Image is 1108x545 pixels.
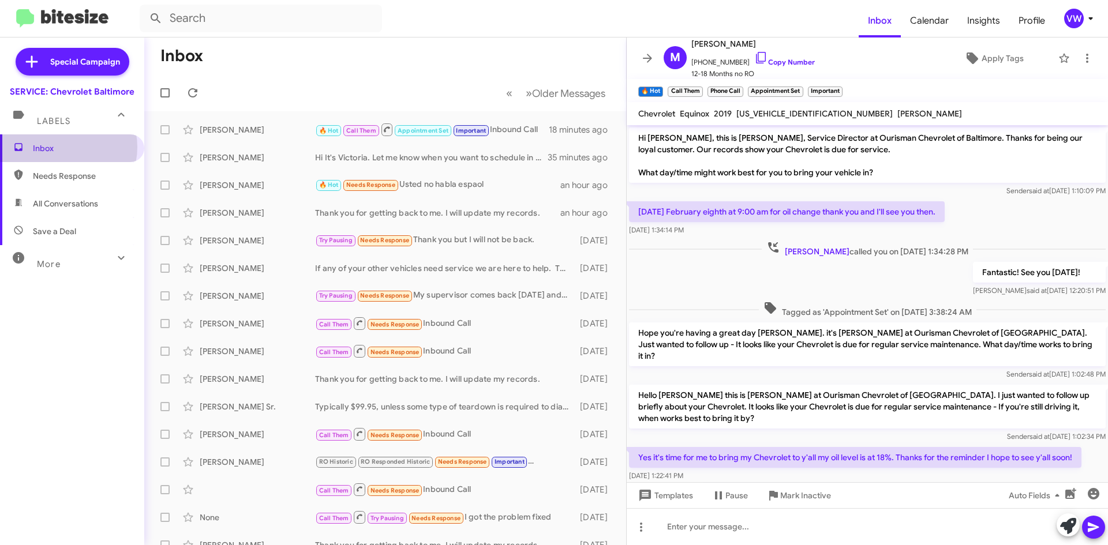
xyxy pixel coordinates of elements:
[315,344,574,358] div: Inbound Call
[754,58,815,66] a: Copy Number
[315,262,574,274] div: If any of your other vehicles need service we are here to help. Thank you
[519,81,612,105] button: Next
[200,373,315,385] div: [PERSON_NAME]
[708,87,743,97] small: Phone Call
[370,431,420,439] span: Needs Response
[398,127,448,134] span: Appointment Set
[506,86,512,100] span: «
[638,108,675,119] span: Chevrolet
[499,81,519,105] button: Previous
[702,485,757,506] button: Pause
[574,401,617,412] div: [DATE]
[200,345,315,357] div: [PERSON_NAME]
[1007,432,1106,441] span: Sender [DATE] 1:02:34 PM
[315,178,560,191] div: Usted no habla espaol
[762,240,973,257] span: called you on [DATE] 1:34:28 PM
[526,86,532,100] span: »
[360,236,409,244] span: Needs Response
[691,51,815,68] span: [PHONE_NUMBER]
[574,262,617,274] div: [DATE]
[934,48,1053,69] button: Apply Tags
[319,487,349,494] span: Call Them
[629,471,683,480] span: [DATE] 1:22:41 PM
[200,290,315,302] div: [PERSON_NAME]
[315,122,549,137] div: Inbound Call
[629,201,945,222] p: [DATE] February eighth at 9:00 am for oil change thank you and I'll see you then.
[50,56,120,67] span: Special Campaign
[529,457,567,468] span: Forwarded
[370,348,420,356] span: Needs Response
[315,455,574,468] div: Okay
[346,127,376,134] span: Call Them
[670,48,680,67] span: M
[370,514,404,522] span: Try Pausing
[37,116,70,126] span: Labels
[574,373,617,385] div: [DATE]
[16,48,129,76] a: Special Campaign
[200,179,315,191] div: [PERSON_NAME]
[37,259,61,269] span: More
[319,458,353,465] span: RO Historic
[574,429,617,440] div: [DATE]
[361,458,430,465] span: RO Responded Historic
[1009,4,1054,37] a: Profile
[973,286,1106,295] span: [PERSON_NAME] [DATE] 12:20:51 PM
[574,290,617,302] div: [DATE]
[315,234,574,247] div: Thank you but I will not be back.
[160,47,203,65] h1: Inbox
[319,181,339,189] span: 🔥 Hot
[33,198,98,209] span: All Conversations
[1009,485,1064,506] span: Auto Fields
[315,401,574,412] div: Typically $99.95, unless some type of teardown is required to diagnose.
[897,108,962,119] span: [PERSON_NAME]
[140,5,382,32] input: Search
[500,81,612,105] nav: Page navigation example
[1064,9,1084,28] div: VW
[548,152,617,163] div: 35 minutes ago
[636,485,693,506] span: Templates
[629,225,684,234] span: [DATE] 1:34:14 PM
[560,179,617,191] div: an hour ago
[1006,186,1106,195] span: Sender [DATE] 1:10:09 PM
[574,512,617,523] div: [DATE]
[714,108,732,119] span: 2019
[319,514,349,522] span: Call Them
[785,246,849,257] span: [PERSON_NAME]
[315,152,548,163] div: Hi It's Victoria. Let me know when you want to schedule in the [GEOGRAPHIC_DATA], and I will get ...
[319,236,353,244] span: Try Pausing
[574,456,617,468] div: [DATE]
[629,322,1106,366] p: Hope you're having a great day [PERSON_NAME]. it's [PERSON_NAME] at Ourisman Chevrolet of [GEOGRA...
[315,207,560,219] div: Thank you for getting back to me. I will update my records.
[691,68,815,80] span: 12-18 Months no RO
[200,456,315,468] div: [PERSON_NAME]
[757,485,840,506] button: Mark Inactive
[958,4,1009,37] a: Insights
[319,321,349,328] span: Call Them
[973,262,1106,283] p: Fantastic! See you [DATE]!
[574,318,617,329] div: [DATE]
[346,181,395,189] span: Needs Response
[629,447,1081,468] p: Yes it's time for me to bring my Chevrolet to y'all my oil level is at 18%. Thanks for the remind...
[200,207,315,219] div: [PERSON_NAME]
[200,235,315,246] div: [PERSON_NAME]
[456,127,486,134] span: Important
[370,487,420,494] span: Needs Response
[315,510,574,524] div: I got the problem fixed
[200,429,315,440] div: [PERSON_NAME]
[549,124,617,136] div: 18 minutes ago
[680,108,709,119] span: Equinox
[411,514,461,522] span: Needs Response
[315,427,574,441] div: Inbound Call
[574,345,617,357] div: [DATE]
[319,348,349,356] span: Call Them
[736,108,893,119] span: [US_VEHICLE_IDENTIFICATION_NUMBER]
[200,152,315,163] div: [PERSON_NAME]
[691,37,815,51] span: [PERSON_NAME]
[725,485,748,506] span: Pause
[315,289,574,302] div: My supervisor comes back [DATE] and I'll let you know,thnx
[629,127,1106,183] p: Hi [PERSON_NAME], this is [PERSON_NAME], Service Director at Ourisman Chevrolet of Baltimore. Tha...
[315,482,574,497] div: Inbound Call
[901,4,958,37] a: Calendar
[668,87,702,97] small: Call Them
